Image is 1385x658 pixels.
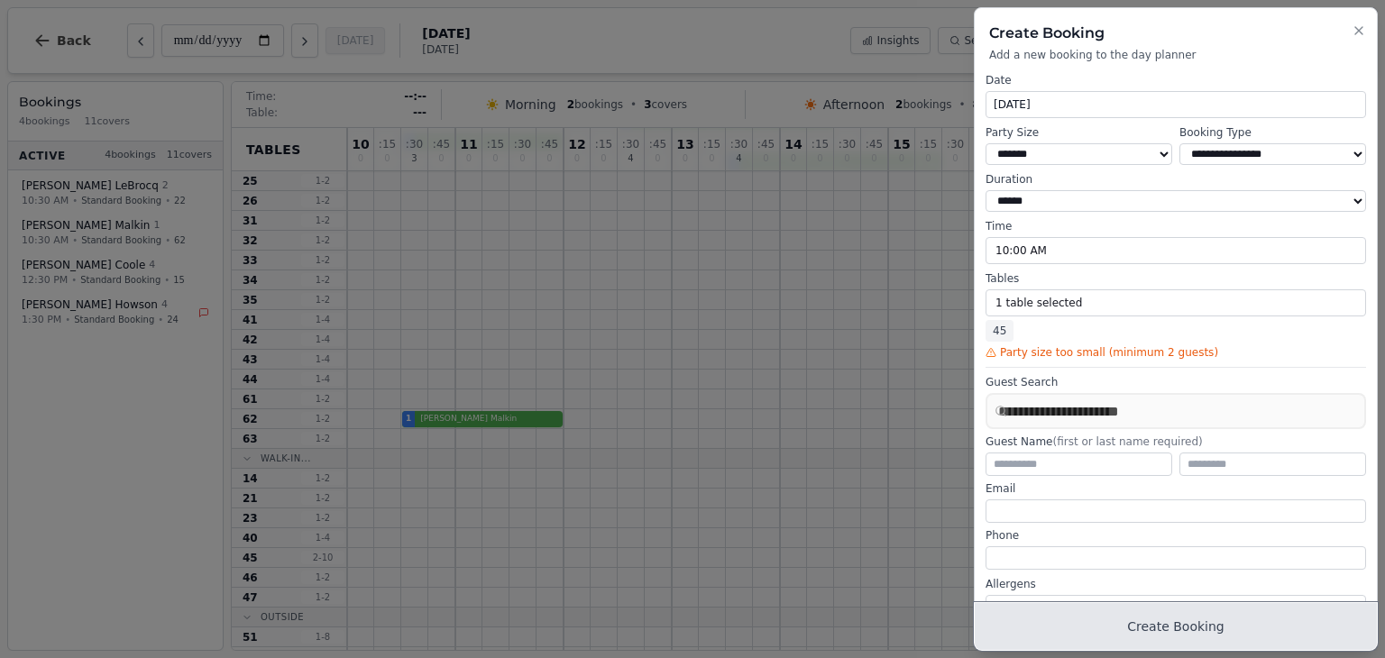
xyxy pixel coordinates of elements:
span: (first or last name required) [1052,435,1202,448]
h2: Create Booking [989,23,1362,44]
p: Add a new booking to the day planner [989,48,1362,62]
label: Guest Name [986,434,1366,449]
label: Email [986,481,1366,496]
label: Tables [986,271,1366,286]
span: Select allergens... [994,600,1090,613]
button: Create Booking [975,603,1377,650]
label: Guest Search [986,375,1366,389]
button: 10:00 AM [986,237,1366,264]
button: [DATE] [986,91,1366,118]
span: 45 [986,320,1014,342]
button: Select allergens... [986,595,1366,618]
label: Allergens [986,577,1366,591]
label: Booking Type [1179,125,1366,140]
label: Time [986,219,1366,233]
button: 1 table selected [986,289,1366,316]
label: Date [986,73,1366,87]
label: Party Size [986,125,1172,140]
label: Duration [986,172,1366,187]
label: Phone [986,528,1366,543]
span: Party size too small (minimum 2 guests) [1000,345,1218,360]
